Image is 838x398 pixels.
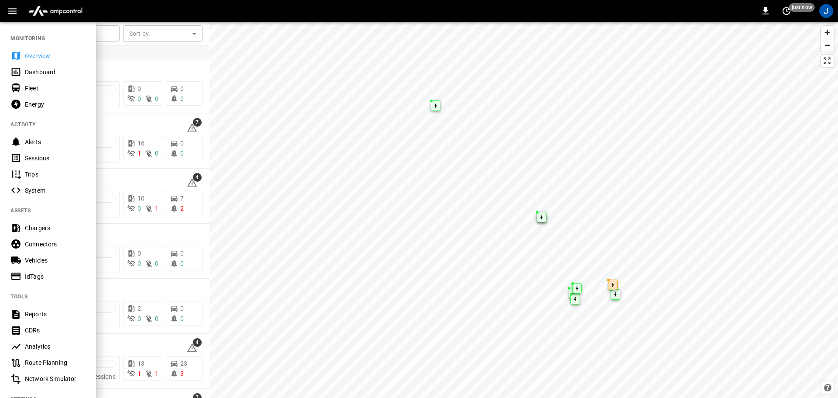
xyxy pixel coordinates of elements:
[25,138,86,146] div: Alerts
[25,68,86,76] div: Dashboard
[780,4,793,18] button: set refresh interval
[25,272,86,281] div: IdTags
[25,240,86,249] div: Connectors
[25,186,86,195] div: System
[25,100,86,109] div: Energy
[25,326,86,335] div: CDRs
[25,342,86,351] div: Analytics
[25,224,86,232] div: Chargers
[819,4,833,18] div: profile-icon
[25,170,86,179] div: Trips
[25,358,86,367] div: Route Planning
[25,374,86,383] div: Network Simulator
[25,52,86,60] div: Overview
[25,310,86,318] div: Reports
[25,84,86,93] div: Fleet
[25,3,86,19] img: ampcontrol.io logo
[25,256,86,265] div: Vehicles
[789,3,815,12] span: just now
[25,154,86,163] div: Sessions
